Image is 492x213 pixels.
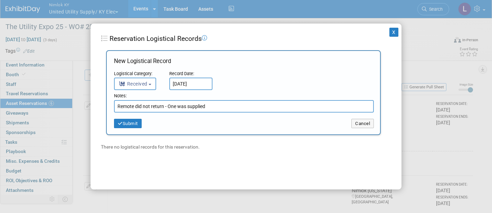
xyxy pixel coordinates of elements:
[101,34,386,44] div: Reservation Logistical Records
[114,71,164,78] div: Logistical Category:
[114,78,156,90] button: Received
[101,144,200,150] span: There no logistical records for this reservation.
[389,28,398,37] button: X
[114,57,374,71] div: New Logistical Record
[114,119,142,128] button: Submit
[351,119,374,128] button: Cancel
[114,93,374,100] div: Notes:
[169,71,212,78] div: Record Date:
[119,81,148,87] span: Received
